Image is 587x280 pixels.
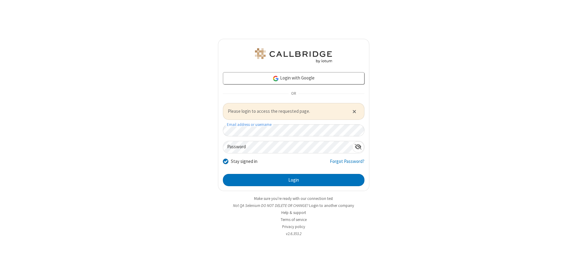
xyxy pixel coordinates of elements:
[272,75,279,82] img: google-icon.png
[352,141,364,153] div: Show password
[289,90,298,98] span: OR
[218,203,369,208] li: Not QA Selenium DO NOT DELETE OR CHANGE?
[231,158,257,165] label: Stay signed in
[330,158,364,170] a: Forgot Password?
[349,107,359,116] button: Close alert
[218,231,369,237] li: v2.6.353.2
[282,224,305,229] a: Privacy policy
[254,196,333,201] a: Make sure you're ready with our connection test
[281,210,306,215] a: Help & support
[223,174,364,186] button: Login
[223,141,352,153] input: Password
[223,72,364,84] a: Login with Google
[309,203,354,208] button: Login to another company
[228,108,345,115] span: Please login to access the requested page.
[254,48,333,63] img: QA Selenium DO NOT DELETE OR CHANGE
[281,217,307,222] a: Terms of service
[223,124,364,136] input: Email address or username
